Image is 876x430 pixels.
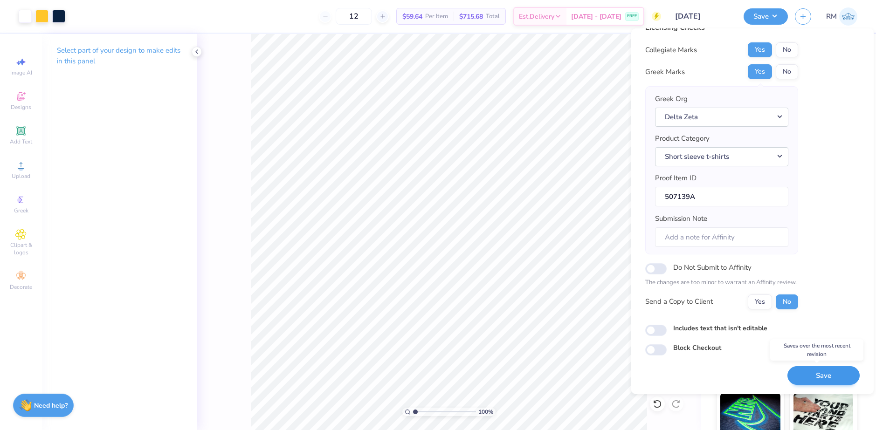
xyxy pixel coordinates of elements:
[459,12,483,21] span: $715.68
[519,12,554,21] span: Est. Delivery
[826,7,857,26] a: RM
[336,8,372,25] input: – –
[826,11,837,22] span: RM
[645,296,713,307] div: Send a Copy to Client
[673,343,721,353] label: Block Checkout
[776,294,798,309] button: No
[668,7,737,26] input: Untitled Design
[655,147,788,166] button: Short sleeve t-shirts
[655,108,788,127] button: Delta Zeta
[571,12,621,21] span: [DATE] - [DATE]
[776,42,798,57] button: No
[478,408,493,416] span: 100 %
[11,103,31,111] span: Designs
[34,401,68,410] strong: Need help?
[10,138,32,145] span: Add Text
[776,64,798,79] button: No
[748,294,772,309] button: Yes
[655,227,788,247] input: Add a note for Affinity
[839,7,857,26] img: Roberta Manuel
[770,339,863,361] div: Saves over the most recent revision
[5,241,37,256] span: Clipart & logos
[673,323,767,333] label: Includes text that isn't editable
[673,261,752,273] label: Do Not Submit to Affinity
[748,42,772,57] button: Yes
[655,213,707,224] label: Submission Note
[645,67,685,77] div: Greek Marks
[655,94,688,104] label: Greek Org
[402,12,422,21] span: $59.64
[787,366,860,385] button: Save
[10,283,32,291] span: Decorate
[425,12,448,21] span: Per Item
[645,278,798,287] p: The changes are too minor to warrant an Affinity review.
[627,13,637,20] span: FREE
[655,173,697,184] label: Proof Item ID
[12,172,30,180] span: Upload
[645,45,697,55] div: Collegiate Marks
[744,8,788,25] button: Save
[10,69,32,76] span: Image AI
[14,207,28,214] span: Greek
[57,45,182,67] p: Select part of your design to make edits in this panel
[748,64,772,79] button: Yes
[486,12,500,21] span: Total
[655,133,710,144] label: Product Category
